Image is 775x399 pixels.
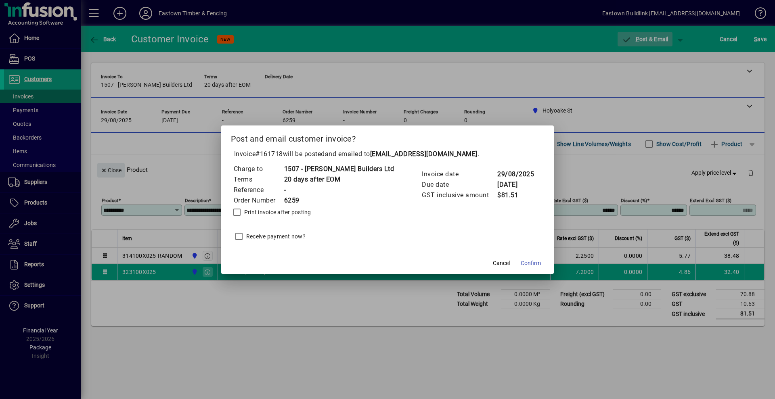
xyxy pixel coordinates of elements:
td: 1507 - [PERSON_NAME] Builders Ltd [284,164,394,174]
label: Receive payment now? [245,232,306,240]
td: Terms [233,174,284,185]
td: Invoice date [421,169,497,180]
button: Cancel [488,256,514,271]
td: $81.51 [497,190,534,201]
b: [EMAIL_ADDRESS][DOMAIN_NAME] [370,150,478,158]
td: GST inclusive amount [421,190,497,201]
td: Charge to [233,164,284,174]
td: 29/08/2025 [497,169,534,180]
label: Print invoice after posting [243,208,311,216]
p: Invoice will be posted . [231,149,545,159]
span: Cancel [493,259,510,267]
td: 20 days after EOM [284,174,394,185]
td: [DATE] [497,180,534,190]
td: - [284,185,394,195]
td: Order Number [233,195,284,206]
td: Due date [421,180,497,190]
td: Reference [233,185,284,195]
button: Confirm [517,256,544,271]
span: and emailed to [325,150,478,158]
td: 6259 [284,195,394,206]
h2: Post and email customer invoice? [221,125,554,149]
span: #161718 [256,150,283,158]
span: Confirm [521,259,541,267]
